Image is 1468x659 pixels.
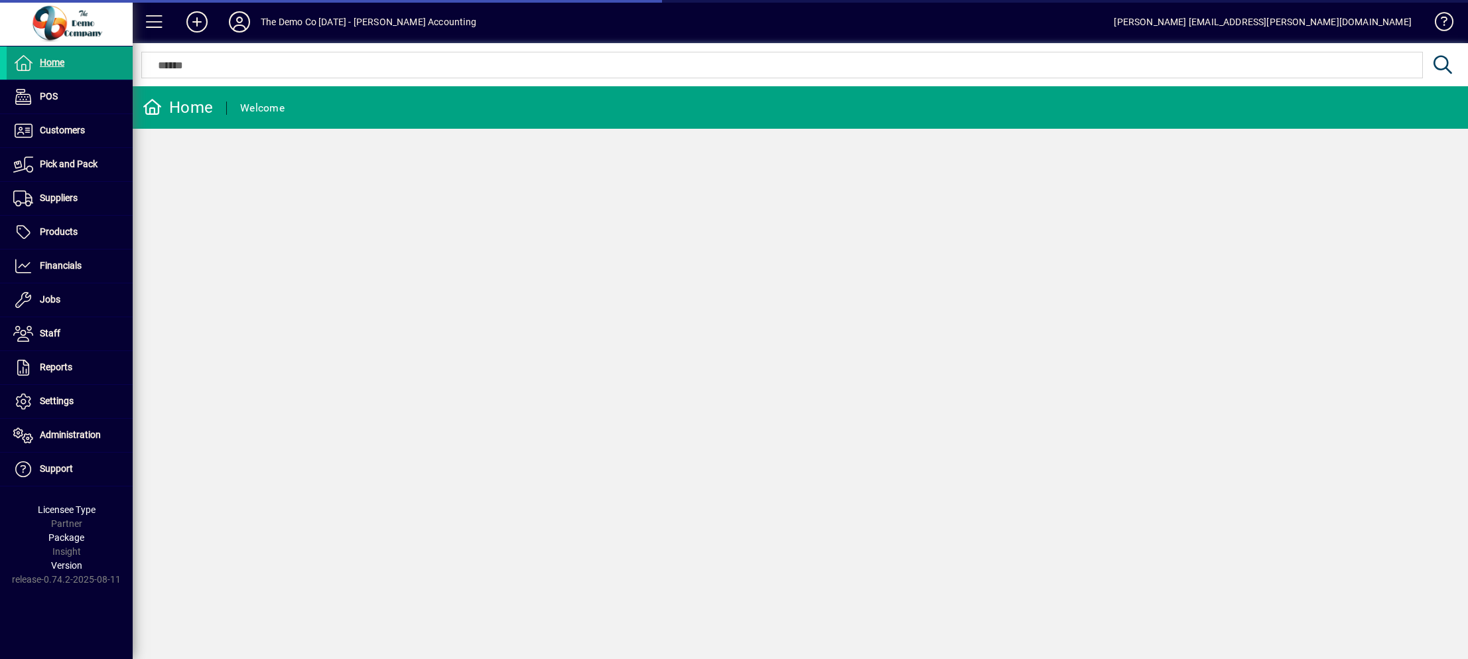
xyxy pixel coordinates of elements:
div: Home [143,97,213,118]
span: Support [40,463,73,474]
span: POS [40,91,58,102]
a: Jobs [7,283,133,317]
span: Home [40,57,64,68]
span: Reports [40,362,72,372]
button: Add [176,10,218,34]
span: Package [48,532,84,543]
span: Customers [40,125,85,135]
span: Jobs [40,294,60,305]
span: Licensee Type [38,504,96,515]
div: The Demo Co [DATE] - [PERSON_NAME] Accounting [261,11,476,33]
span: Staff [40,328,60,338]
a: Support [7,453,133,486]
span: Financials [40,260,82,271]
a: Administration [7,419,133,452]
span: Version [51,560,82,571]
a: Knowledge Base [1425,3,1451,46]
a: Staff [7,317,133,350]
a: Pick and Pack [7,148,133,181]
span: Products [40,226,78,237]
span: Administration [40,429,101,440]
a: Reports [7,351,133,384]
div: Welcome [240,98,285,119]
span: Pick and Pack [40,159,98,169]
span: Settings [40,396,74,406]
a: Suppliers [7,182,133,215]
a: POS [7,80,133,113]
a: Customers [7,114,133,147]
span: Suppliers [40,192,78,203]
a: Financials [7,250,133,283]
a: Products [7,216,133,249]
a: Settings [7,385,133,418]
button: Profile [218,10,261,34]
div: [PERSON_NAME] [EMAIL_ADDRESS][PERSON_NAME][DOMAIN_NAME] [1114,11,1412,33]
